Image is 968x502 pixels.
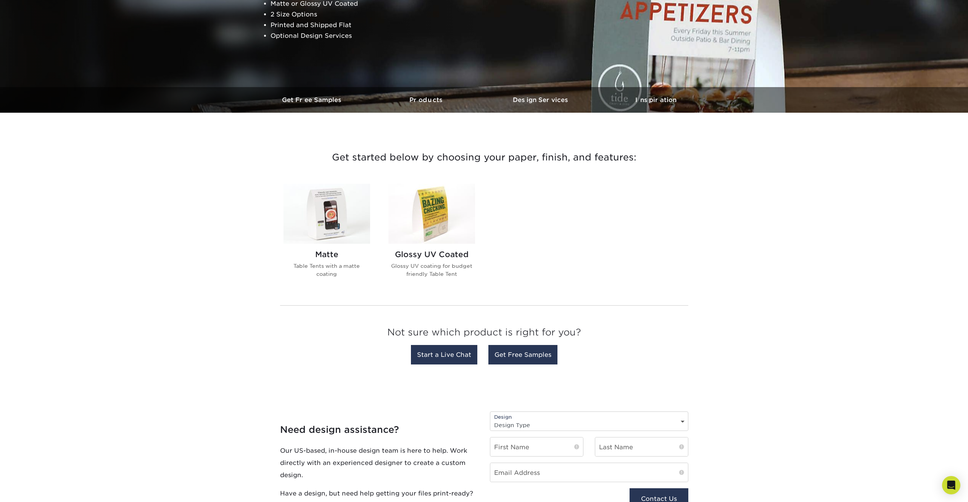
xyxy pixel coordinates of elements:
[388,184,475,290] a: Glossy UV Coated Table Tents Glossy UV Coated Glossy UV coating for budget friendly Table Tent
[370,96,484,104] h3: Products
[283,250,370,259] h2: Matte
[388,250,475,259] h2: Glossy UV Coated
[484,96,599,104] h3: Design Services
[283,184,370,290] a: Matte Table Tents Matte Table Tents with a matte coating
[271,20,455,31] li: Printed and Shipped Flat
[942,476,960,494] div: Open Intercom Messenger
[370,87,484,113] a: Products
[283,262,370,278] p: Table Tents with a matte coating
[280,321,688,347] h3: Not sure which product is right for you?
[488,345,557,364] a: Get Free Samples
[271,9,455,20] li: 2 Size Options
[599,87,713,113] a: Inspiration
[484,87,599,113] a: Design Services
[261,140,707,175] h3: Get started below by choosing your paper, finish, and features:
[388,262,475,278] p: Glossy UV coating for budget friendly Table Tent
[271,31,455,41] li: Optional Design Services
[388,184,475,244] img: Glossy UV Coated Table Tents
[255,87,370,113] a: Get Free Samples
[283,184,370,244] img: Matte Table Tents
[280,424,478,435] h4: Need design assistance?
[280,444,478,481] p: Our US-based, in-house design team is here to help. Work directly with an experienced designer to...
[599,96,713,104] h3: Inspiration
[255,96,370,104] h3: Get Free Samples
[411,345,477,364] a: Start a Live Chat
